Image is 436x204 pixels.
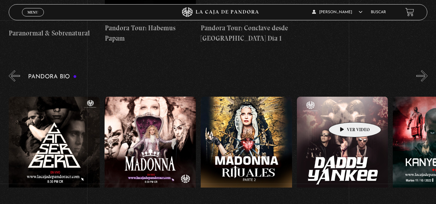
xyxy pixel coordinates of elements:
span: Menu [27,10,38,14]
a: View your shopping cart [405,8,414,16]
h3: Pandora Bio [28,74,77,80]
span: [PERSON_NAME] [312,10,362,14]
h4: Pandora Tour: Habemus Papam [105,23,196,43]
span: Cerrar [25,15,40,20]
a: Buscar [371,10,386,14]
button: Previous [9,70,20,82]
h4: Paranormal & Sobrenatural [9,28,100,38]
button: Next [416,70,428,82]
h4: Pandora Tour: Conclave desde [GEOGRAPHIC_DATA] Dia 1 [201,23,292,43]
